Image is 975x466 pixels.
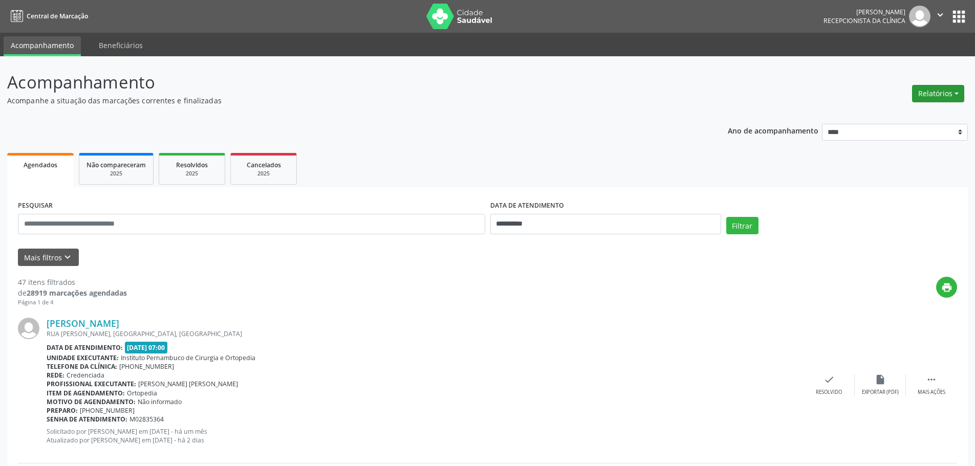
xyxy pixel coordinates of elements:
[918,389,945,396] div: Mais ações
[138,380,238,388] span: [PERSON_NAME] [PERSON_NAME]
[47,380,136,388] b: Profissional executante:
[7,8,88,25] a: Central de Marcação
[47,362,117,371] b: Telefone da clínica:
[125,342,168,353] span: [DATE] 07:00
[247,161,281,169] span: Cancelados
[941,282,952,293] i: print
[27,12,88,20] span: Central de Marcação
[912,85,964,102] button: Relatórios
[121,353,255,362] span: Instituto Pernambuco de Cirurgia e Ortopedia
[18,277,127,287] div: 47 itens filtrados
[47,318,119,329] a: [PERSON_NAME]
[47,353,119,362] b: Unidade executante:
[166,170,218,177] div: 2025
[18,318,39,339] img: img
[129,415,164,424] span: M02835364
[24,161,57,169] span: Agendados
[926,374,937,385] i: 
[909,6,930,27] img: img
[62,252,73,263] i: keyboard_arrow_down
[47,389,125,397] b: Item de agendamento:
[47,415,127,424] b: Senha de atendimento:
[4,36,81,56] a: Acompanhamento
[728,124,818,137] p: Ano de acompanhamento
[238,170,289,177] div: 2025
[824,8,905,16] div: [PERSON_NAME]
[936,277,957,298] button: print
[86,161,146,169] span: Não compareceram
[47,406,78,415] b: Preparo:
[92,36,150,54] a: Beneficiários
[138,397,182,406] span: Não informado
[726,217,759,234] button: Filtrar
[18,287,127,298] div: de
[18,249,79,267] button: Mais filtroskeyboard_arrow_down
[824,16,905,25] span: Recepcionista da clínica
[47,427,804,445] p: Solicitado por [PERSON_NAME] em [DATE] - há um mês Atualizado por [PERSON_NAME] em [DATE] - há 2 ...
[7,95,680,106] p: Acompanhe a situação das marcações correntes e finalizadas
[176,161,208,169] span: Resolvidos
[7,70,680,95] p: Acompanhamento
[119,362,174,371] span: [PHONE_NUMBER]
[950,8,968,26] button: apps
[27,288,127,298] strong: 28919 marcações agendadas
[816,389,842,396] div: Resolvido
[47,371,64,380] b: Rede:
[127,389,157,397] span: Ortopedia
[86,170,146,177] div: 2025
[47,343,123,352] b: Data de atendimento:
[80,406,135,415] span: [PHONE_NUMBER]
[490,198,564,214] label: DATA DE ATENDIMENTO
[47,397,136,406] b: Motivo de agendamento:
[875,374,886,385] i: insert_drive_file
[47,329,804,338] div: RUA [PERSON_NAME], [GEOGRAPHIC_DATA], [GEOGRAPHIC_DATA]
[930,6,950,27] button: 
[67,371,104,380] span: Credenciada
[18,198,53,214] label: PESQUISAR
[18,298,127,307] div: Página 1 de 4
[824,374,835,385] i: check
[862,389,899,396] div: Exportar (PDF)
[935,9,946,20] i: 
